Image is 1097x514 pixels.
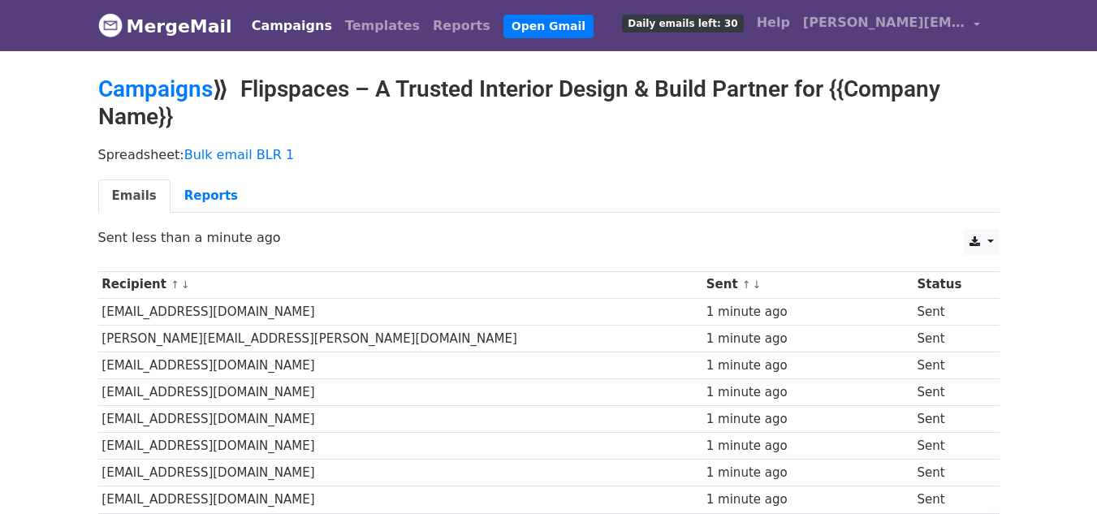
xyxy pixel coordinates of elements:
[98,13,123,37] img: MergeMail logo
[98,298,702,325] td: [EMAIL_ADDRESS][DOMAIN_NAME]
[98,179,171,213] a: Emails
[98,229,1000,246] p: Sent less than a minute ago
[98,352,702,378] td: [EMAIL_ADDRESS][DOMAIN_NAME]
[98,433,702,460] td: [EMAIL_ADDRESS][DOMAIN_NAME]
[98,325,702,352] td: [PERSON_NAME][EMAIL_ADDRESS][PERSON_NAME][DOMAIN_NAME]
[797,6,987,45] a: [PERSON_NAME][EMAIL_ADDRESS][DOMAIN_NAME]
[706,410,909,429] div: 1 minute ago
[706,490,909,509] div: 1 minute ago
[913,379,988,406] td: Sent
[706,330,909,348] div: 1 minute ago
[503,15,594,38] a: Open Gmail
[245,10,339,42] a: Campaigns
[98,76,213,102] a: Campaigns
[98,76,1000,130] h2: ⟫ Flipspaces – A Trusted Interior Design & Build Partner for {{Company Name}}
[98,9,232,43] a: MergeMail
[615,6,749,39] a: Daily emails left: 30
[339,10,426,42] a: Templates
[98,379,702,406] td: [EMAIL_ADDRESS][DOMAIN_NAME]
[181,279,190,291] a: ↓
[706,303,909,322] div: 1 minute ago
[622,15,743,32] span: Daily emails left: 30
[98,406,702,433] td: [EMAIL_ADDRESS][DOMAIN_NAME]
[184,147,294,162] a: Bulk email BLR 1
[913,325,988,352] td: Sent
[913,271,988,298] th: Status
[913,298,988,325] td: Sent
[702,271,913,298] th: Sent
[706,464,909,482] div: 1 minute ago
[803,13,965,32] span: [PERSON_NAME][EMAIL_ADDRESS][DOMAIN_NAME]
[98,146,1000,163] p: Spreadsheet:
[750,6,797,39] a: Help
[913,352,988,378] td: Sent
[706,356,909,375] div: 1 minute ago
[706,437,909,456] div: 1 minute ago
[913,433,988,460] td: Sent
[98,271,702,298] th: Recipient
[426,10,497,42] a: Reports
[913,406,988,433] td: Sent
[171,179,252,213] a: Reports
[98,460,702,486] td: [EMAIL_ADDRESS][DOMAIN_NAME]
[706,383,909,402] div: 1 minute ago
[753,279,762,291] a: ↓
[98,486,702,513] td: [EMAIL_ADDRESS][DOMAIN_NAME]
[742,279,751,291] a: ↑
[171,279,179,291] a: ↑
[913,460,988,486] td: Sent
[913,486,988,513] td: Sent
